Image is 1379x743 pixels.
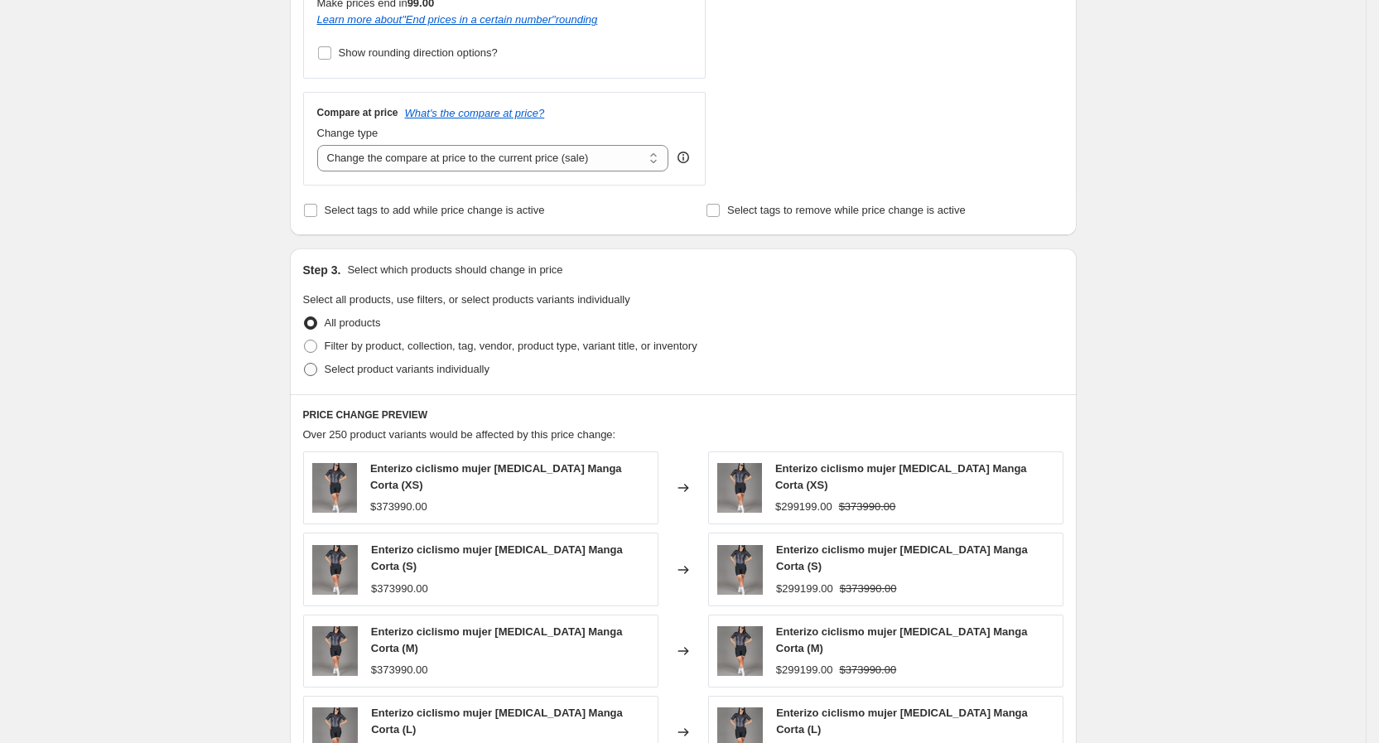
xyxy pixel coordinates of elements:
[347,262,562,278] p: Select which products should change in price
[325,340,697,352] span: Filter by product, collection, tag, vendor, product type, variant title, or inventory
[303,408,1063,422] h6: PRICE CHANGE PREVIEW
[325,363,489,375] span: Select product variants individually
[776,625,1028,654] span: Enterizo ciclismo mujer [MEDICAL_DATA] Manga Corta (M)
[775,499,832,515] div: $299199.00
[325,204,545,216] span: Select tags to add while price change is active
[325,316,381,329] span: All products
[727,204,966,216] span: Select tags to remove while price change is active
[371,581,428,597] div: $373990.00
[303,262,341,278] h2: Step 3.
[840,581,897,597] strike: $373990.00
[371,662,428,678] div: $373990.00
[776,581,833,597] div: $299199.00
[839,499,896,515] strike: $373990.00
[303,428,616,441] span: Over 250 product variants would be affected by this price change:
[312,545,359,595] img: enterizonixmangacortafrente_80x.jpg
[776,662,833,678] div: $299199.00
[776,707,1028,736] span: Enterizo ciclismo mujer [MEDICAL_DATA] Manga Corta (L)
[839,662,896,678] strike: $373990.00
[312,463,357,513] img: enterizonixmangacortafrente_80x.jpg
[371,625,623,654] span: Enterizo ciclismo mujer [MEDICAL_DATA] Manga Corta (M)
[370,499,427,515] div: $373990.00
[317,127,379,139] span: Change type
[717,463,762,513] img: enterizonixmangacortafrente_80x.jpg
[317,13,598,26] i: Learn more about " End prices in a certain number " rounding
[405,107,545,119] button: What's the compare at price?
[775,462,1027,491] span: Enterizo ciclismo mujer [MEDICAL_DATA] Manga Corta (XS)
[675,149,692,166] div: help
[370,462,622,491] span: Enterizo ciclismo mujer [MEDICAL_DATA] Manga Corta (XS)
[317,106,398,119] h3: Compare at price
[339,46,498,59] span: Show rounding direction options?
[717,626,763,676] img: enterizonixmangacortafrente_80x.jpg
[371,707,623,736] span: Enterizo ciclismo mujer [MEDICAL_DATA] Manga Corta (L)
[717,545,764,595] img: enterizonixmangacortafrente_80x.jpg
[317,13,598,26] a: Learn more about"End prices in a certain number"rounding
[303,293,630,306] span: Select all products, use filters, or select products variants individually
[371,543,623,572] span: Enterizo ciclismo mujer [MEDICAL_DATA] Manga Corta (S)
[776,543,1028,572] span: Enterizo ciclismo mujer [MEDICAL_DATA] Manga Corta (S)
[312,626,358,676] img: enterizonixmangacortafrente_80x.jpg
